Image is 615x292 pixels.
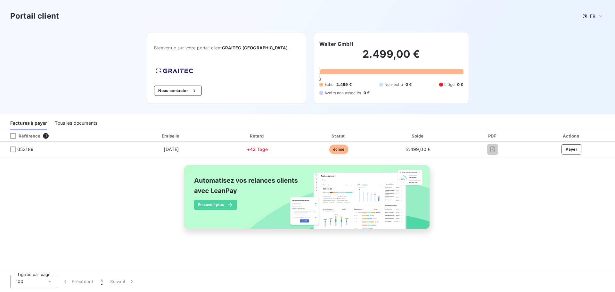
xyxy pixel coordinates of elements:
span: 100 [16,278,23,285]
span: 0 € [364,90,370,96]
div: Retard [217,133,297,139]
div: Émise le [128,133,215,139]
button: Payer [562,144,581,154]
span: [DATE] [164,146,179,152]
span: FR [590,13,595,19]
span: 1 [101,278,102,285]
button: Suivant [106,275,139,288]
h3: Portail client [10,10,59,22]
button: 1 [97,275,106,288]
div: Référence [5,133,40,139]
h2: 2.499,00 € [319,48,463,67]
span: échue [329,145,348,154]
h6: Walter GmbH [319,40,354,48]
span: 2.499,00 € [406,146,431,152]
span: 0 [318,77,321,82]
div: Tous les documents [55,117,97,130]
div: PDF [459,133,527,139]
span: GRAITEC [GEOGRAPHIC_DATA] [222,45,288,50]
div: Statut [300,133,378,139]
img: banner [178,161,437,240]
span: 2.499 € [336,82,352,88]
div: Solde [380,133,456,139]
img: Company logo [154,66,195,75]
span: 0 € [406,82,412,88]
div: Factures à payer [10,117,47,130]
span: Bienvenue sur votre portail client . [154,45,298,50]
span: Échu [324,82,334,88]
span: 1 [43,133,49,139]
span: +43 Tage [247,146,268,152]
div: Actions [529,133,614,139]
button: Précédent [58,275,97,288]
span: Avoirs non associés [324,90,361,96]
span: Non-échu [384,82,403,88]
span: Litige [444,82,455,88]
span: 0 € [457,82,463,88]
span: 053189 [17,146,34,153]
button: Nous contacter [154,86,201,96]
